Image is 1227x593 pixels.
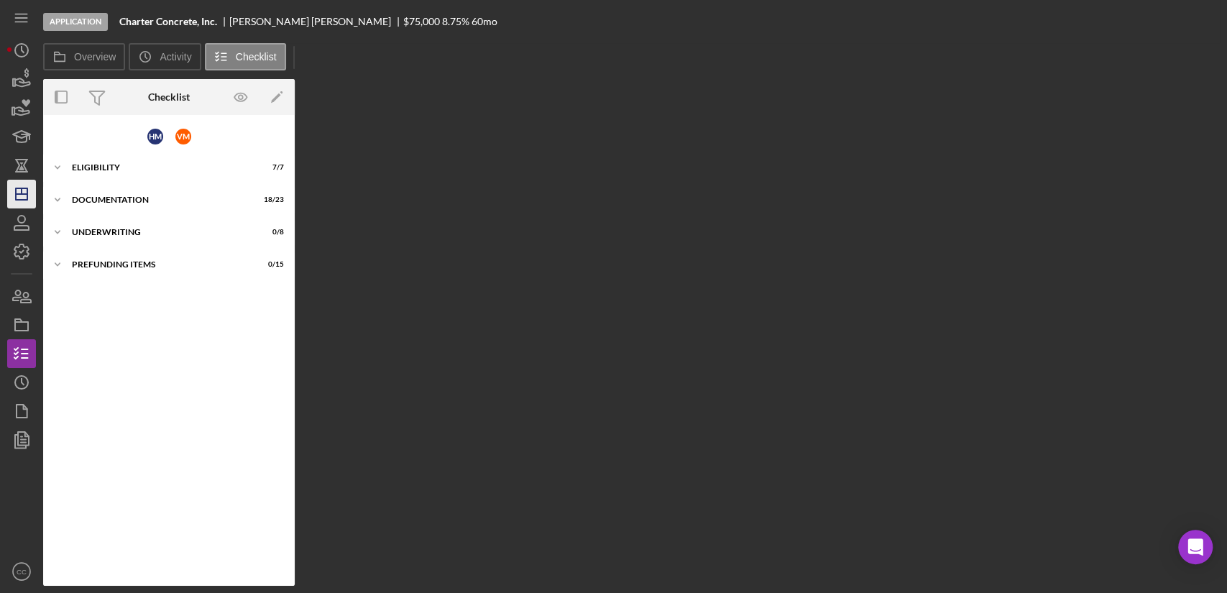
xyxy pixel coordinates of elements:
button: Overview [43,43,125,70]
div: [PERSON_NAME] [PERSON_NAME] [229,16,403,27]
div: Eligibility [72,163,248,172]
label: Checklist [236,51,277,63]
label: Activity [160,51,191,63]
div: Underwriting [72,228,248,236]
button: Activity [129,43,201,70]
div: V M [175,129,191,144]
div: H M [147,129,163,144]
b: Charter Concrete, Inc. [119,16,217,27]
div: 60 mo [472,16,497,27]
div: Documentation [72,196,248,204]
div: 0 / 15 [258,260,284,269]
text: CC [17,568,27,576]
button: Checklist [205,43,286,70]
div: 0 / 8 [258,228,284,236]
label: Overview [74,51,116,63]
div: Open Intercom Messenger [1178,530,1213,564]
div: Prefunding Items [72,260,248,269]
button: CC [7,557,36,586]
div: 7 / 7 [258,163,284,172]
span: $75,000 [403,15,440,27]
div: 18 / 23 [258,196,284,204]
div: Application [43,13,108,31]
div: Checklist [148,91,190,103]
div: 8.75 % [442,16,469,27]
